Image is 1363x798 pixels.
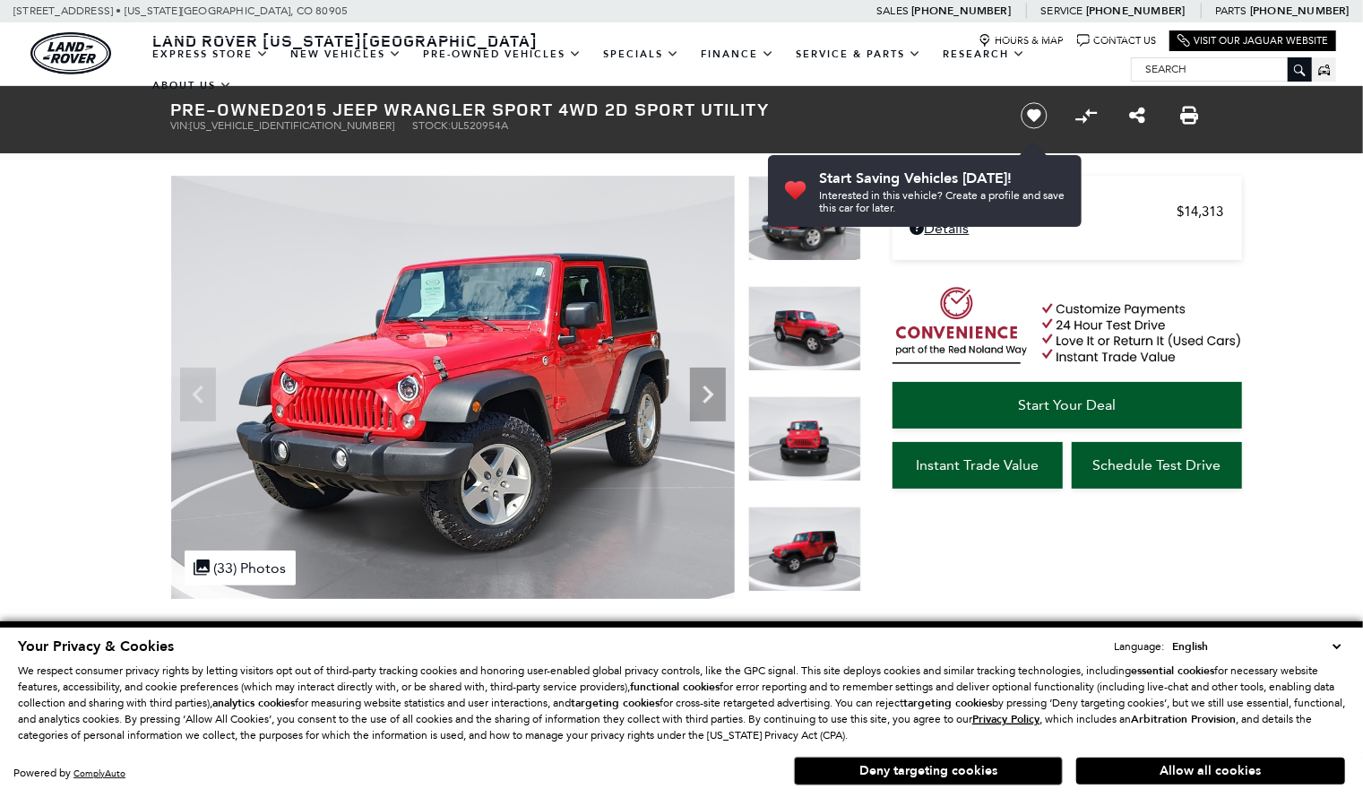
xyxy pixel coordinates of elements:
[1132,58,1311,80] input: Search
[18,663,1345,743] p: We respect consumer privacy rights by letting visitors opt out of third-party tracking cookies an...
[142,39,1131,101] nav: Main Navigation
[18,637,174,656] span: Your Privacy & Cookies
[932,39,1036,70] a: Research
[1250,4,1350,18] a: [PHONE_NUMBER]
[1178,34,1328,48] a: Visit Our Jaguar Website
[1114,641,1164,652] div: Language:
[212,696,295,710] strong: analytics cookies
[1072,442,1242,489] a: Schedule Test Drive
[911,4,1011,18] a: [PHONE_NUMBER]
[1092,456,1221,473] span: Schedule Test Drive
[893,442,1063,489] a: Instant Trade Value
[13,4,348,17] a: [STREET_ADDRESS] • [US_STATE][GEOGRAPHIC_DATA], CO 80905
[1215,4,1247,17] span: Parts
[171,176,735,599] img: Used 2015 Firecracker Red Clear Coat Jeep Sport image 1
[1131,712,1236,726] strong: Arbitration Provision
[1178,204,1224,220] span: $14,313
[876,4,909,17] span: Sales
[630,680,720,694] strong: functional cookies
[571,696,660,710] strong: targeting cookies
[1129,105,1145,126] a: Share this Pre-Owned 2015 Jeep Wrangler Sport 4WD 2D Sport Utility
[152,30,538,51] span: Land Rover [US_STATE][GEOGRAPHIC_DATA]
[1077,34,1156,48] a: Contact Us
[748,176,861,261] img: Used 2015 Firecracker Red Clear Coat Jeep Sport image 1
[1131,664,1214,678] strong: essential cookies
[452,119,509,132] span: UL520954A
[191,119,395,132] span: [US_VEHICLE_IDENTIFICATION_NUMBER]
[142,70,243,101] a: About Us
[972,713,1040,725] a: Privacy Policy
[1073,102,1100,129] button: Compare Vehicle
[280,39,412,70] a: New Vehicles
[592,39,690,70] a: Specials
[1018,396,1116,413] span: Start Your Deal
[690,39,785,70] a: Finance
[412,39,592,70] a: Pre-Owned Vehicles
[30,32,111,74] img: Land Rover
[142,39,280,70] a: EXPRESS STORE
[171,119,191,132] span: VIN:
[185,551,296,585] div: (33) Photos
[785,39,932,70] a: Service & Parts
[893,382,1242,429] a: Start Your Deal
[1076,758,1345,785] button: Allow all cookies
[748,286,861,371] img: Used 2015 Firecracker Red Clear Coat Jeep Sport image 2
[13,768,125,779] div: Powered by
[171,100,991,119] h1: 2015 Jeep Wrangler Sport 4WD 2D Sport Utility
[142,30,548,51] a: Land Rover [US_STATE][GEOGRAPHIC_DATA]
[910,204,1178,220] span: Retailer Selling Price
[413,119,452,132] span: Stock:
[1014,101,1054,130] button: Save vehicle
[1040,4,1083,17] span: Service
[690,368,726,421] div: Next
[972,712,1040,726] u: Privacy Policy
[910,220,1224,237] a: Details
[171,97,286,121] strong: Pre-Owned
[748,507,861,592] img: Used 2015 Firecracker Red Clear Coat Jeep Sport image 4
[794,757,1063,785] button: Deny targeting cookies
[1086,4,1186,18] a: [PHONE_NUMBER]
[916,456,1039,473] span: Instant Trade Value
[73,768,125,779] a: ComplyAuto
[979,34,1064,48] a: Hours & Map
[903,696,992,710] strong: targeting cookies
[1180,105,1198,126] a: Print this Pre-Owned 2015 Jeep Wrangler Sport 4WD 2D Sport Utility
[910,204,1224,220] a: Retailer Selling Price $14,313
[1168,638,1345,655] select: Language Select
[30,32,111,74] a: land-rover
[748,396,861,481] img: Used 2015 Firecracker Red Clear Coat Jeep Sport image 3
